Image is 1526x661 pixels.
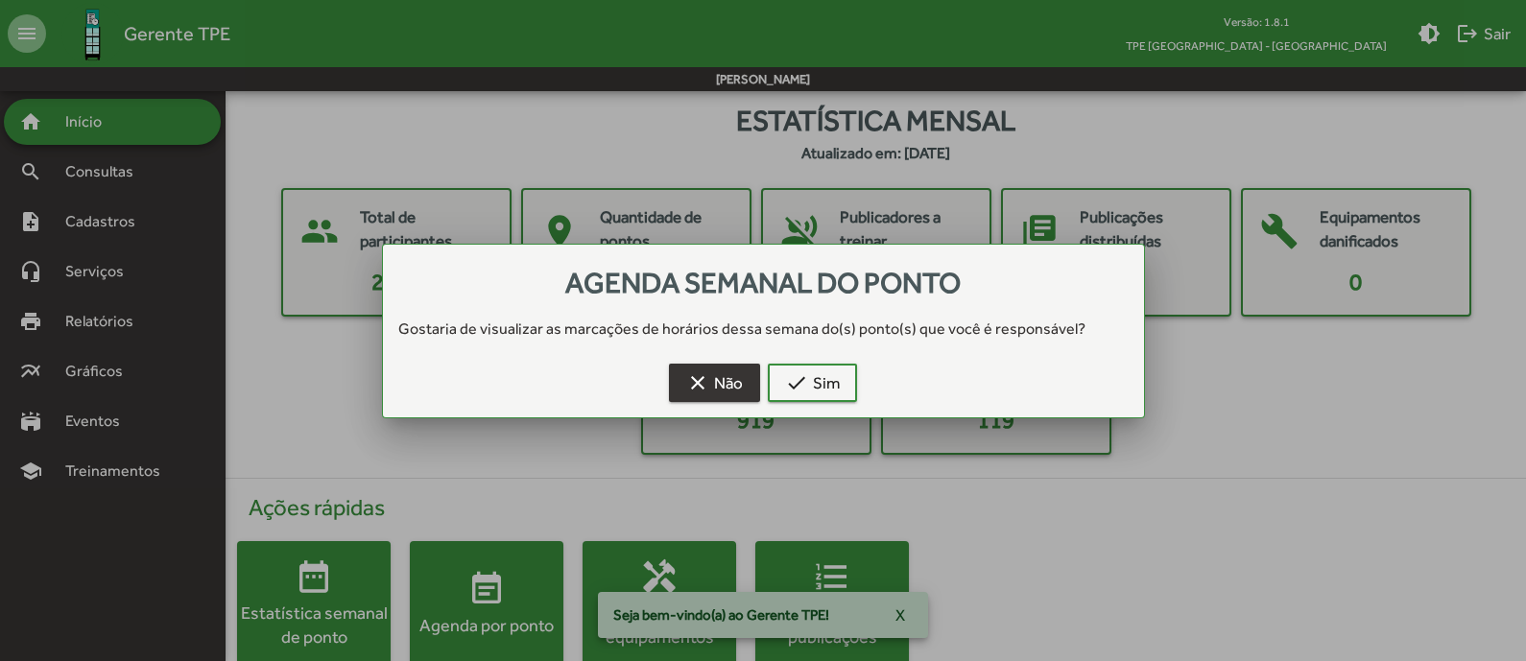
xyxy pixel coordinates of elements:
button: Sim [768,364,857,402]
mat-icon: check [785,371,808,394]
span: Não [686,366,743,400]
div: Gostaria de visualizar as marcações de horários dessa semana do(s) ponto(s) que você é responsável? [383,318,1144,341]
mat-icon: clear [686,371,709,394]
span: Agenda semanal do ponto [565,266,961,299]
button: Não [669,364,760,402]
span: Sim [785,366,840,400]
